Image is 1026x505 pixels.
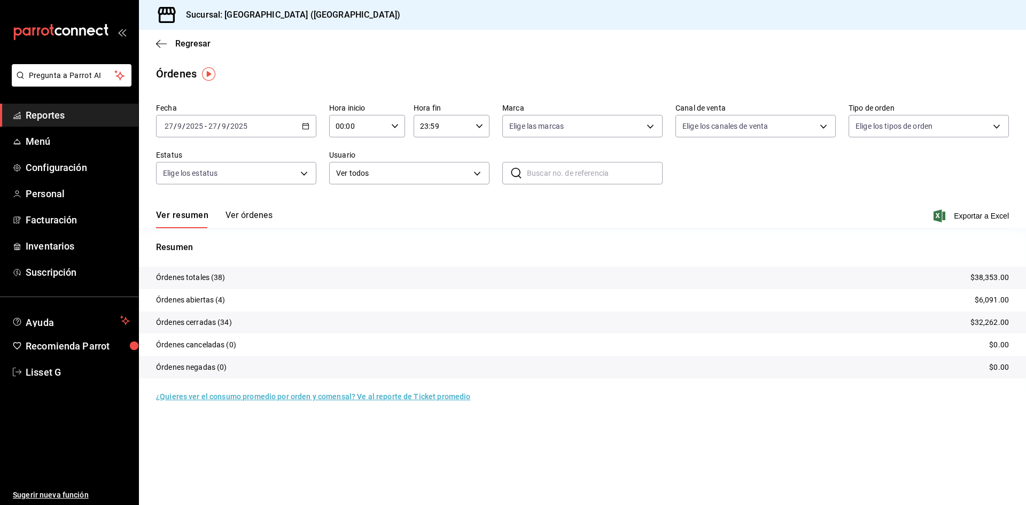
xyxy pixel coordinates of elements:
[217,122,221,130] span: /
[156,66,197,82] div: Órdenes
[156,151,316,159] label: Estatus
[156,38,211,49] button: Regresar
[205,122,207,130] span: -
[230,122,248,130] input: ----
[156,210,208,228] button: Ver resumen
[177,9,400,21] h3: Sucursal: [GEOGRAPHIC_DATA] ([GEOGRAPHIC_DATA])
[12,64,131,87] button: Pregunta a Parrot AI
[329,151,489,159] label: Usuario
[989,339,1009,351] p: $0.00
[29,70,115,81] span: Pregunta a Parrot AI
[856,121,932,131] span: Elige los tipos de orden
[156,362,227,373] p: Órdenes negadas (0)
[26,339,130,353] span: Recomienda Parrot
[175,38,211,49] span: Regresar
[26,213,130,227] span: Facturación
[509,121,564,131] span: Elige las marcas
[26,187,130,201] span: Personal
[156,317,232,328] p: Órdenes cerradas (34)
[156,210,273,228] div: navigation tabs
[26,134,130,149] span: Menú
[26,314,116,327] span: Ayuda
[156,241,1009,254] p: Resumen
[164,122,174,130] input: --
[329,104,405,112] label: Hora inicio
[26,265,130,279] span: Suscripción
[502,104,663,112] label: Marca
[163,168,217,178] span: Elige los estatus
[174,122,177,130] span: /
[221,122,227,130] input: --
[13,490,130,501] span: Sugerir nueva función
[226,210,273,228] button: Ver órdenes
[414,104,489,112] label: Hora fin
[7,77,131,89] a: Pregunta a Parrot AI
[177,122,182,130] input: --
[849,104,1009,112] label: Tipo de orden
[227,122,230,130] span: /
[182,122,185,130] span: /
[156,104,316,112] label: Fecha
[156,392,470,401] a: ¿Quieres ver el consumo promedio por orden y comensal? Ve al reporte de Ticket promedio
[156,294,226,306] p: Órdenes abiertas (4)
[26,160,130,175] span: Configuración
[675,104,836,112] label: Canal de venta
[336,168,470,179] span: Ver todos
[185,122,204,130] input: ----
[26,108,130,122] span: Reportes
[936,209,1009,222] button: Exportar a Excel
[208,122,217,130] input: --
[682,121,768,131] span: Elige los canales de venta
[202,67,215,81] img: Tooltip marker
[156,339,236,351] p: Órdenes canceladas (0)
[989,362,1009,373] p: $0.00
[527,162,663,184] input: Buscar no. de referencia
[26,239,130,253] span: Inventarios
[970,317,1009,328] p: $32,262.00
[970,272,1009,283] p: $38,353.00
[975,294,1009,306] p: $6,091.00
[118,28,126,36] button: open_drawer_menu
[26,365,130,379] span: Lisset G
[156,272,226,283] p: Órdenes totales (38)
